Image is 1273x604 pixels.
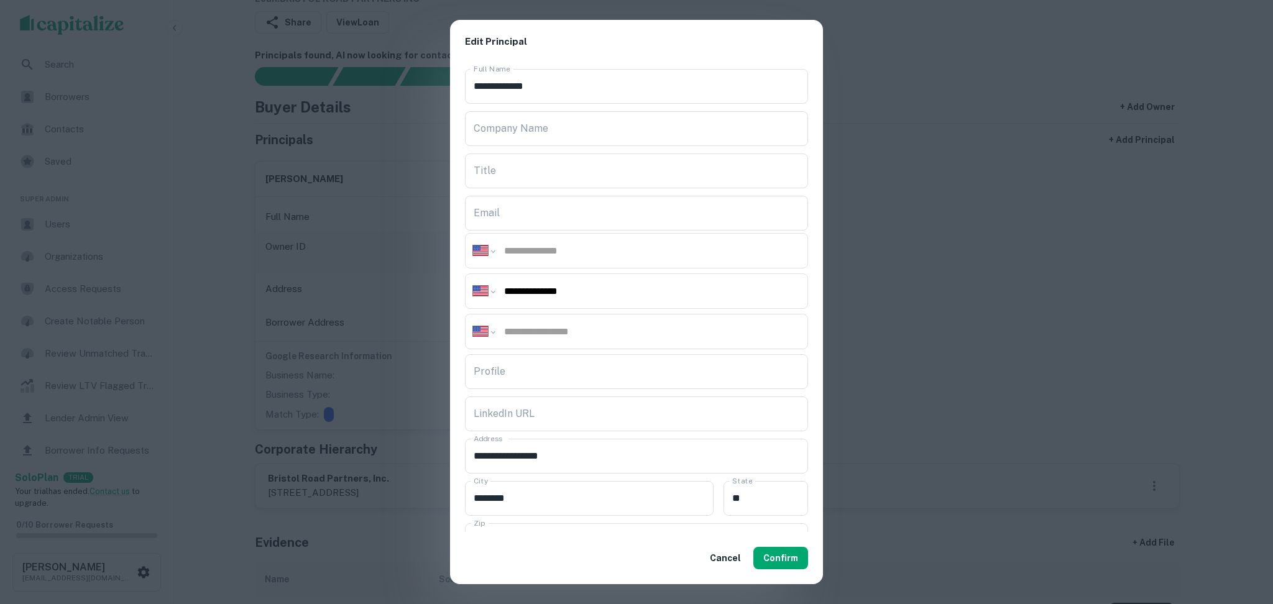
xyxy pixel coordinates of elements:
label: Zip [474,518,485,528]
label: Address [474,433,502,444]
button: Confirm [753,547,808,569]
label: Full Name [474,63,510,74]
label: State [732,475,752,486]
h2: Edit Principal [450,20,823,64]
label: City [474,475,488,486]
iframe: Chat Widget [1211,505,1273,564]
button: Cancel [705,547,746,569]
